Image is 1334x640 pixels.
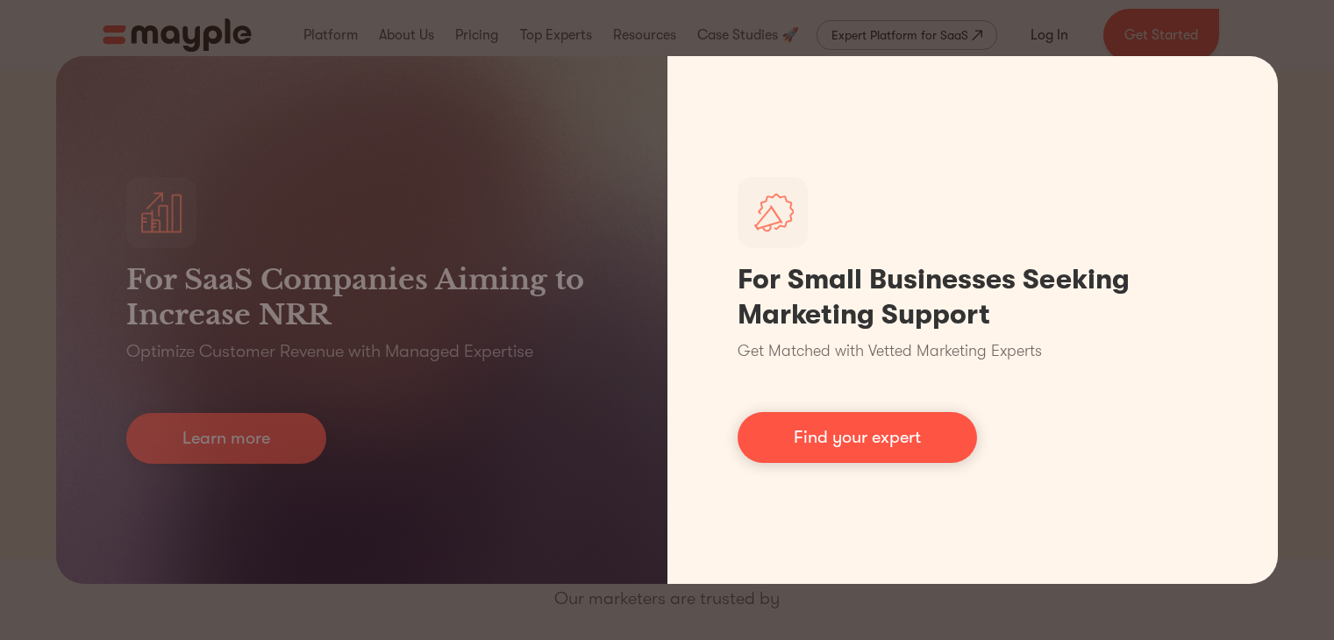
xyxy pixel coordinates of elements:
p: Get Matched with Vetted Marketing Experts [738,339,1042,363]
h1: For Small Businesses Seeking Marketing Support [738,262,1209,332]
a: Find your expert [738,412,977,463]
h3: For SaaS Companies Aiming to Increase NRR [126,262,597,332]
a: Learn more [126,413,326,464]
p: Optimize Customer Revenue with Managed Expertise [126,339,533,364]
